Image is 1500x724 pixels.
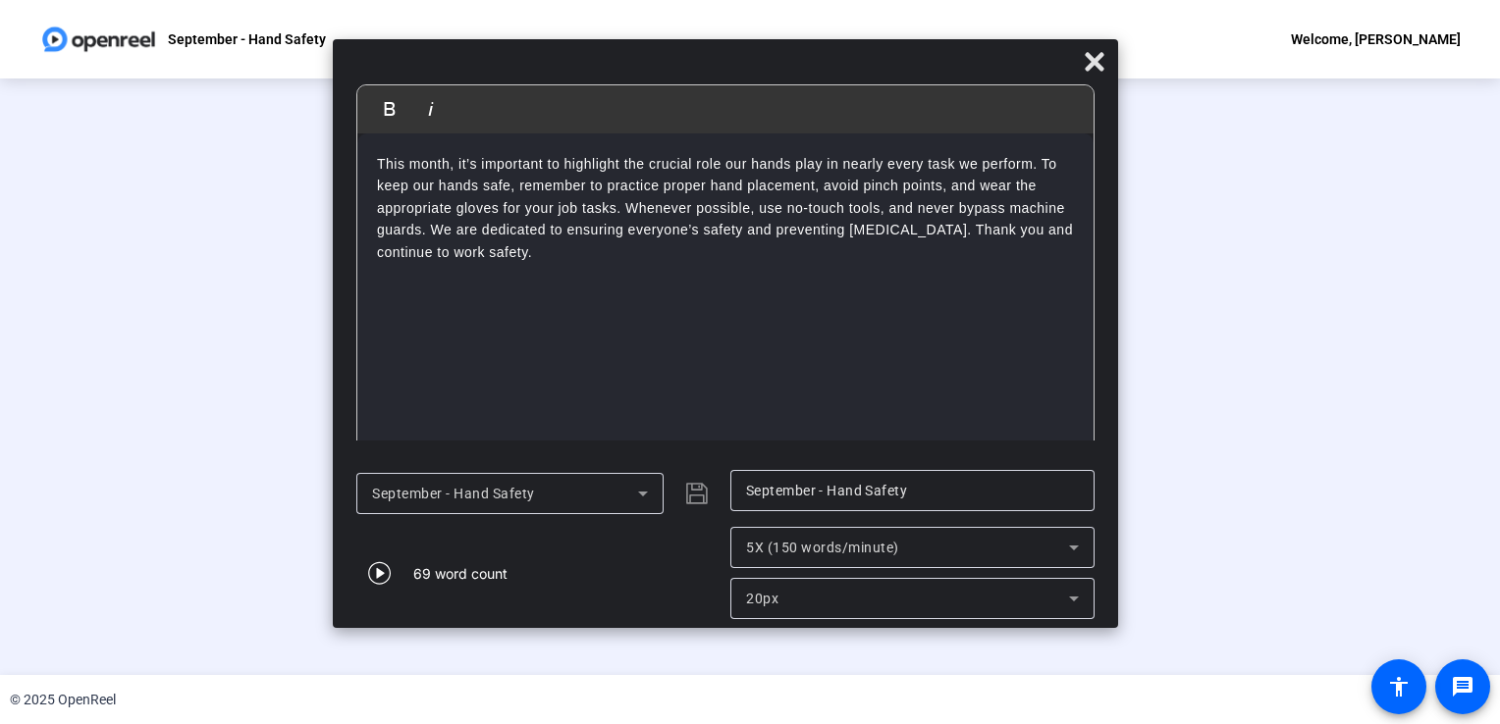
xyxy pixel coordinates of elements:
[39,20,158,59] img: OpenReel logo
[168,27,326,51] p: September - Hand Safety
[377,153,1074,263] p: This month, it’s important to highlight the crucial role our hands play in nearly every task we p...
[1291,27,1461,51] div: Welcome, [PERSON_NAME]
[372,486,535,501] span: September - Hand Safety
[746,540,899,555] span: 5X (150 words/minute)
[371,89,408,129] button: Bold (Ctrl+B)
[10,690,116,710] div: © 2025 OpenReel
[412,89,450,129] button: Italic (Ctrl+I)
[746,479,1079,502] input: Title
[413,563,508,584] div: 69 word count
[1387,675,1411,698] mat-icon: accessibility
[1451,675,1474,698] mat-icon: message
[746,591,778,606] span: 20px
